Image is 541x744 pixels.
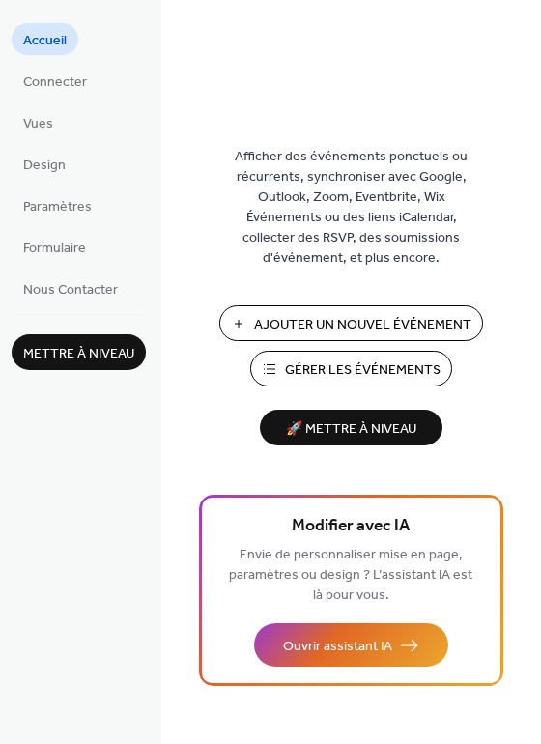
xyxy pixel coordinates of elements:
[12,148,77,180] a: Design
[12,23,78,55] a: Accueil
[260,410,442,445] button: 🚀 Mettre à niveau
[12,334,146,370] button: Mettre à niveau
[12,231,98,263] a: Formulaire
[12,272,129,304] a: Nous Contacter
[23,72,87,93] span: Connecter
[23,239,86,259] span: Formulaire
[254,623,448,667] button: Ouvrir assistant IA
[292,513,410,540] span: Modifier avec IA
[12,106,65,138] a: Vues
[23,280,118,300] span: Nous Contacter
[285,360,441,381] span: Gérer les Événements
[23,344,134,364] span: Mettre à niveau
[271,416,431,443] span: 🚀 Mettre à niveau
[23,197,92,217] span: Paramètres
[12,189,103,221] a: Paramètres
[221,147,482,269] span: Afficher des événements ponctuels ou récurrents, synchroniser avec Google, Outlook, Zoom, Eventbr...
[283,637,392,657] span: Ouvrir assistant IA
[219,305,483,341] button: Ajouter Un Nouvel Événement
[229,542,472,609] span: Envie de personnaliser mise en page, paramètres ou design ? L’assistant IA est là pour vous.
[23,114,53,134] span: Vues
[254,315,471,335] span: Ajouter Un Nouvel Événement
[250,351,452,386] button: Gérer les Événements
[12,65,99,97] a: Connecter
[23,31,67,51] span: Accueil
[23,156,66,176] span: Design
